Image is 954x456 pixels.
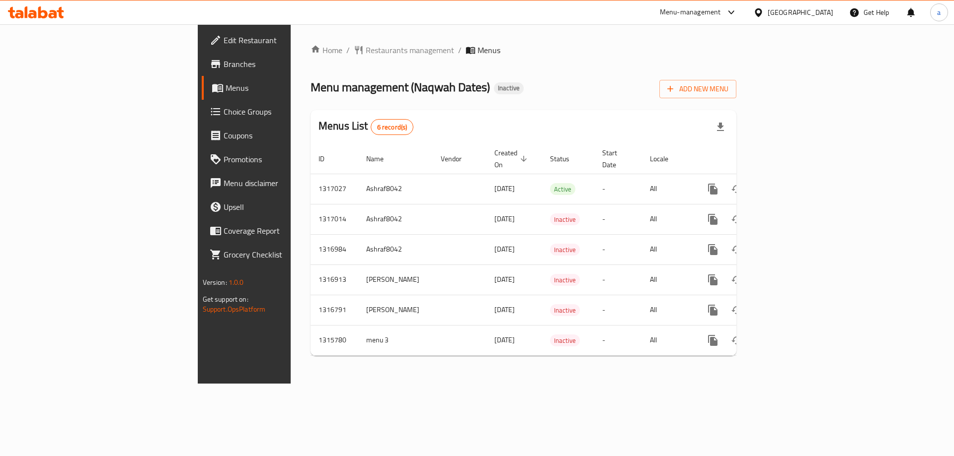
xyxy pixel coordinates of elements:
[709,115,732,139] div: Export file
[594,325,642,355] td: -
[494,82,524,94] div: Inactive
[224,225,349,237] span: Coverage Report
[203,303,266,316] a: Support.OpsPlatform
[768,7,833,18] div: [GEOGRAPHIC_DATA]
[311,44,736,56] nav: breadcrumb
[318,153,337,165] span: ID
[550,304,580,316] div: Inactive
[494,147,530,171] span: Created On
[202,219,357,243] a: Coverage Report
[224,58,349,70] span: Branches
[642,325,693,355] td: All
[937,7,941,18] span: a
[550,244,580,256] span: Inactive
[550,274,580,286] span: Inactive
[550,184,575,195] span: Active
[311,144,804,356] table: enhanced table
[660,6,721,18] div: Menu-management
[602,147,630,171] span: Start Date
[358,204,433,234] td: Ashraf8042
[642,295,693,325] td: All
[550,183,575,195] div: Active
[594,295,642,325] td: -
[650,153,681,165] span: Locale
[202,171,357,195] a: Menu disclaimer
[202,52,357,76] a: Branches
[358,295,433,325] td: [PERSON_NAME]
[354,44,454,56] a: Restaurants management
[202,100,357,124] a: Choice Groups
[494,84,524,92] span: Inactive
[229,276,244,289] span: 1.0.0
[550,305,580,316] span: Inactive
[659,80,736,98] button: Add New Menu
[441,153,475,165] span: Vendor
[224,201,349,213] span: Upsell
[318,119,413,135] h2: Menus List
[594,174,642,204] td: -
[550,153,582,165] span: Status
[224,177,349,189] span: Menu disclaimer
[494,182,515,195] span: [DATE]
[642,204,693,234] td: All
[202,147,357,171] a: Promotions
[550,274,580,286] div: Inactive
[725,328,749,352] button: Change Status
[366,44,454,56] span: Restaurants management
[550,214,580,225] span: Inactive
[458,44,462,56] li: /
[224,249,349,261] span: Grocery Checklist
[701,177,725,201] button: more
[203,276,227,289] span: Version:
[366,153,397,165] span: Name
[224,106,349,118] span: Choice Groups
[202,124,357,147] a: Coupons
[371,119,414,135] div: Total records count
[642,174,693,204] td: All
[203,293,248,306] span: Get support on:
[202,243,357,266] a: Grocery Checklist
[642,264,693,295] td: All
[202,195,357,219] a: Upsell
[550,335,580,346] span: Inactive
[358,325,433,355] td: menu 3
[701,268,725,292] button: more
[494,333,515,346] span: [DATE]
[725,268,749,292] button: Change Status
[358,234,433,264] td: Ashraf8042
[226,82,349,94] span: Menus
[725,238,749,261] button: Change Status
[224,130,349,141] span: Coupons
[594,234,642,264] td: -
[667,83,728,95] span: Add New Menu
[594,264,642,295] td: -
[224,153,349,165] span: Promotions
[701,298,725,322] button: more
[202,28,357,52] a: Edit Restaurant
[701,207,725,231] button: more
[371,123,413,132] span: 6 record(s)
[358,174,433,204] td: Ashraf8042
[494,212,515,225] span: [DATE]
[594,204,642,234] td: -
[701,238,725,261] button: more
[725,298,749,322] button: Change Status
[494,273,515,286] span: [DATE]
[311,76,490,98] span: Menu management ( Naqwah Dates )
[494,303,515,316] span: [DATE]
[494,243,515,256] span: [DATE]
[477,44,500,56] span: Menus
[693,144,804,174] th: Actions
[725,177,749,201] button: Change Status
[202,76,357,100] a: Menus
[642,234,693,264] td: All
[701,328,725,352] button: more
[358,264,433,295] td: [PERSON_NAME]
[725,207,749,231] button: Change Status
[224,34,349,46] span: Edit Restaurant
